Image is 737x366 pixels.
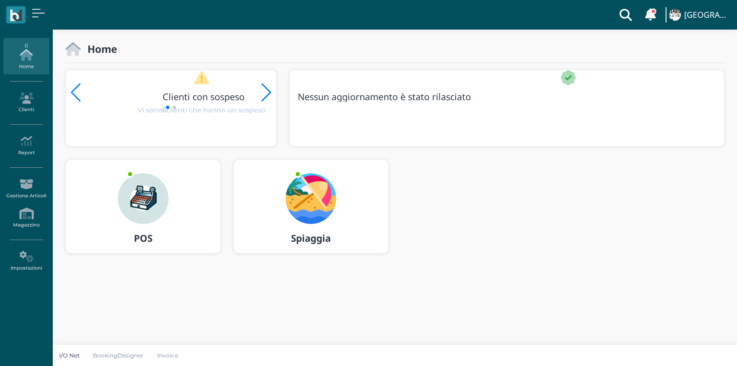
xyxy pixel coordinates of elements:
a: Magazzino [3,204,49,233]
img: ... [669,9,681,21]
b: Spiaggia [291,232,331,245]
img: ... [286,173,336,224]
a: Impostazioni [3,247,49,276]
div: Previous slide [70,83,82,102]
a: Clienti con sospeso Vi sono6clienti che hanno un sospeso [86,70,317,115]
a: ... Spiaggia [234,159,389,266]
h3: Clienti con sospeso [88,92,319,102]
h2: Home [81,44,117,55]
img: logo [10,9,22,22]
b: POS [134,232,152,245]
div: Next slide [261,83,272,102]
a: Gestione Articoli [3,175,49,204]
b: 6 [162,106,166,114]
a: ... [GEOGRAPHIC_DATA] [667,2,731,27]
div: 1 / 2 [66,70,337,115]
a: ... POS [65,159,221,266]
iframe: Help widget launcher [662,333,728,357]
h4: [GEOGRAPHIC_DATA] [684,10,731,19]
a: Home [3,38,49,74]
a: Clienti [3,88,49,117]
a: Report [3,131,49,161]
img: ... [118,173,169,224]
